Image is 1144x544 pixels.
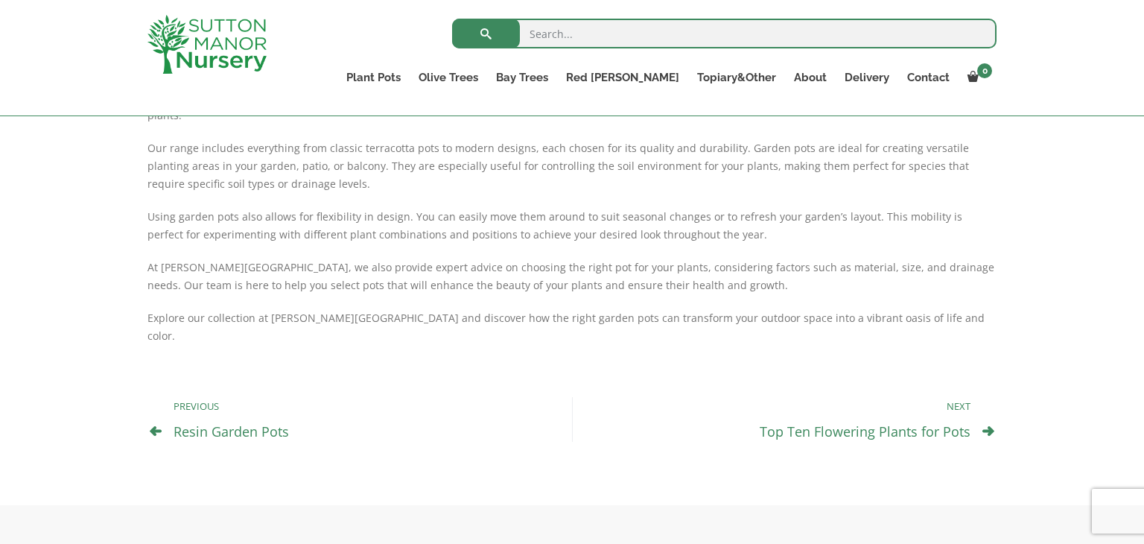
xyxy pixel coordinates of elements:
p: Explore our collection at [PERSON_NAME][GEOGRAPHIC_DATA] and discover how the right garden pots c... [147,309,997,345]
a: Plant Pots [337,67,410,88]
img: logo [147,15,267,74]
p: Using garden pots also allows for flexibility in design. You can easily move them around to suit ... [147,208,997,244]
a: Resin Garden Pots [174,423,289,440]
p: At [PERSON_NAME][GEOGRAPHIC_DATA], we also provide expert advice on choosing the right pot for yo... [147,259,997,294]
span: 0 [977,63,992,78]
a: 0 [959,67,997,88]
a: Topiary&Other [688,67,785,88]
a: Bay Trees [487,67,557,88]
a: Olive Trees [410,67,487,88]
input: Search... [452,19,997,48]
p: Our range includes everything from classic terracotta pots to modern designs, each chosen for its... [147,139,997,193]
a: Contact [898,67,959,88]
a: About [785,67,836,88]
a: Top Ten Flowering Plants for Pots [760,423,970,440]
a: Delivery [836,67,898,88]
p: Previous [174,397,557,415]
p: Next [588,397,970,415]
a: Red [PERSON_NAME] [557,67,688,88]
